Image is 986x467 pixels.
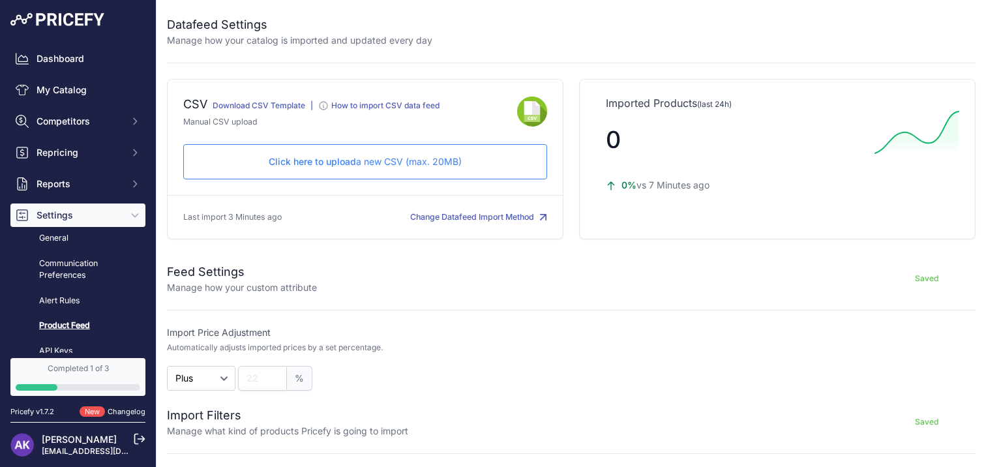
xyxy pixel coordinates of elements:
a: [PERSON_NAME] [42,434,117,445]
div: Completed 1 of 3 [16,363,140,374]
p: Imported Products [606,95,949,111]
a: Alert Rules [10,290,145,312]
a: How to import CSV data feed [318,103,440,113]
img: Pricefy Logo [10,13,104,26]
button: Repricing [10,141,145,164]
button: Change Datafeed Import Method [410,211,547,224]
p: a new CSV (max. 20MB) [194,155,536,168]
a: Download CSV Template [213,100,305,110]
a: My Catalog [10,78,145,102]
p: Manage how your custom attribute [167,281,317,294]
h2: Datafeed Settings [167,16,432,34]
input: 22 [238,366,287,391]
p: Manage what kind of products Pricefy is going to import [167,425,408,438]
a: Changelog [108,407,145,416]
div: | [310,100,313,116]
a: Communication Preferences [10,252,145,287]
span: 0 [606,125,621,154]
button: Competitors [10,110,145,133]
span: Click here to upload [269,156,356,167]
div: Pricefy v1.7.2 [10,406,54,417]
button: Saved [878,412,976,432]
button: Settings [10,203,145,227]
a: Completed 1 of 3 [10,358,145,396]
span: Reports [37,177,122,190]
span: Competitors [37,115,122,128]
p: Automatically adjusts imported prices by a set percentage. [167,342,383,353]
p: Last import 3 Minutes ago [183,211,282,224]
span: (last 24h) [697,99,732,109]
a: Product Feed [10,314,145,337]
p: Manual CSV upload [183,116,517,128]
a: [EMAIL_ADDRESS][DOMAIN_NAME] [42,446,178,456]
button: Reports [10,172,145,196]
a: API Keys [10,340,145,363]
div: How to import CSV data feed [331,100,440,111]
span: Settings [37,209,122,222]
button: Saved [878,268,976,289]
p: Manage how your catalog is imported and updated every day [167,34,432,47]
span: 0% [621,179,636,190]
a: General [10,227,145,250]
p: vs 7 Minutes ago [606,179,864,192]
label: Import Price Adjustment [167,326,567,339]
h2: Feed Settings [167,263,317,281]
span: % [287,366,312,391]
h2: Import Filters [167,406,408,425]
span: New [80,406,105,417]
span: Repricing [37,146,122,159]
div: CSV [183,95,207,116]
a: Dashboard [10,47,145,70]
